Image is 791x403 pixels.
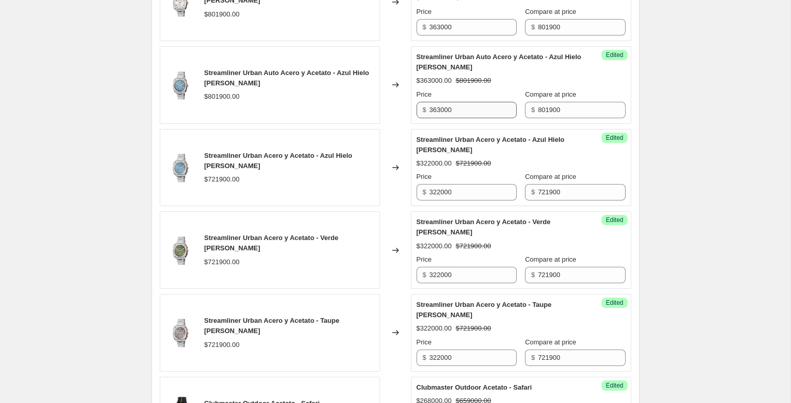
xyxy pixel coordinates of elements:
span: Edited [606,51,623,59]
strike: $721900.00 [456,241,491,251]
img: Streamliner-Urban-HMS-23640.S.T.25.SB_80x.jpg [165,69,196,100]
span: Streamliner Urban Auto Acero y Acetato - Azul Hielo [PERSON_NAME] [204,69,369,87]
div: $322000.00 [417,323,452,334]
span: Streamliner Urban Acero y Acetato - Azul Hielo [PERSON_NAME] [417,136,564,154]
span: Price [417,338,432,346]
span: Edited [606,381,623,390]
span: Compare at price [525,90,576,98]
div: $721900.00 [204,340,240,350]
img: Streamliner-Urban-23142.S.T.30.SB_80x.jpg [165,317,196,348]
img: Streamliner-Urban-23142.S.T.25.SB_80x.jpg [165,152,196,183]
span: Streamliner Urban Acero y Acetato - Taupe [PERSON_NAME] [204,317,340,335]
span: $ [423,188,426,196]
span: Compare at price [525,255,576,263]
span: $ [423,23,426,31]
span: Price [417,173,432,180]
span: Edited [606,299,623,307]
span: $ [423,106,426,114]
div: $801900.00 [204,9,240,20]
strike: $801900.00 [456,76,491,86]
span: $ [423,271,426,279]
span: Clubmaster Outdoor Acetato - Safari [417,383,532,391]
div: $363000.00 [417,76,452,86]
span: $ [423,354,426,361]
strike: $721900.00 [456,323,491,334]
span: Streamliner Urban Auto Acero y Acetato - Azul Hielo [PERSON_NAME] [417,53,581,71]
span: Price [417,255,432,263]
div: $721900.00 [204,257,240,267]
span: Price [417,90,432,98]
span: $ [531,188,535,196]
span: $ [531,106,535,114]
span: $ [531,271,535,279]
div: $721900.00 [204,174,240,185]
span: Compare at price [525,8,576,15]
span: $ [531,354,535,361]
div: $322000.00 [417,158,452,169]
img: Streamliner-Urban-23142.S.T.26.SB_80x.jpg [165,235,196,266]
span: Compare at price [525,173,576,180]
div: $322000.00 [417,241,452,251]
span: Streamliner Urban Acero y Acetato - Taupe [PERSON_NAME] [417,301,552,319]
div: $801900.00 [204,91,240,102]
span: Edited [606,216,623,224]
span: $ [531,23,535,31]
span: Compare at price [525,338,576,346]
span: Edited [606,134,623,142]
span: Price [417,8,432,15]
strike: $721900.00 [456,158,491,169]
span: Streamliner Urban Acero y Acetato - Verde [PERSON_NAME] [417,218,551,236]
span: Streamliner Urban Acero y Acetato - Verde [PERSON_NAME] [204,234,338,252]
span: Streamliner Urban Acero y Acetato - Azul Hielo [PERSON_NAME] [204,152,352,170]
